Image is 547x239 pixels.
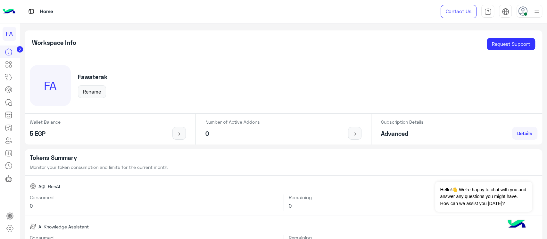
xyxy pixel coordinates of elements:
[502,8,509,15] img: tab
[484,8,492,15] img: tab
[351,131,359,136] img: icon
[30,164,538,170] p: Monitor your token consumption and limits for the current month.
[3,5,15,18] img: Logo
[481,5,494,18] a: tab
[30,223,36,230] img: AI Knowledge Assistant
[78,85,106,98] button: Rename
[205,119,260,125] p: Number of Active Addons
[30,154,538,161] h5: Tokens Summary
[30,183,36,189] img: AQL GenAI
[289,194,537,200] h6: Remaining
[205,130,260,137] h5: 0
[27,7,35,15] img: tab
[32,39,76,46] h5: Workspace Info
[435,182,532,212] span: Hello!👋 We're happy to chat with you and answer any questions you might have. How can we assist y...
[38,223,89,230] span: AI Knowledge Assistant
[381,130,424,137] h5: Advanced
[3,27,16,41] div: FA
[505,213,528,236] img: hulul-logo.png
[175,131,183,136] img: icon
[30,119,61,125] p: Wallet Balance
[381,119,424,125] p: Subscription Details
[30,65,71,106] div: FA
[30,130,61,137] h5: 5 EGP
[517,130,532,136] span: Details
[533,8,541,16] img: profile
[512,127,537,140] a: Details
[78,73,108,81] h5: Fawaterak
[40,7,53,16] p: Home
[289,203,537,209] h6: 0
[30,194,279,200] h6: Consumed
[30,203,279,209] h6: 0
[487,38,535,51] a: Request Support
[441,5,477,18] a: Contact Us
[38,183,60,190] span: AQL GenAI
